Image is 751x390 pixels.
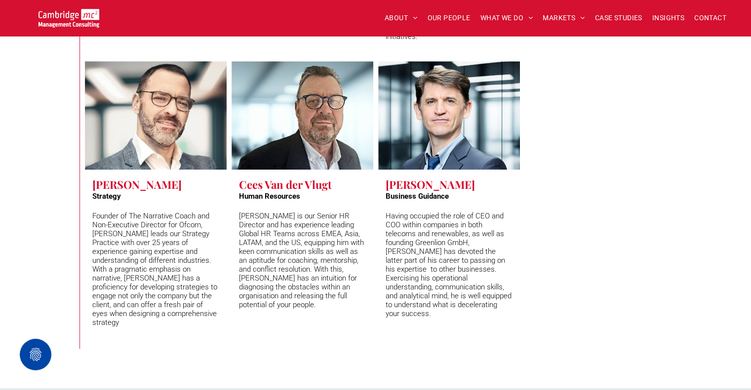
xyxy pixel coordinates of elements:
a: Cees van Der Vlugt [232,61,373,170]
p: Founder of The Narrative Coach and Non-Executive Director for Ofcom, [PERSON_NAME] leads our Stra... [92,212,219,327]
strong: Business Guidance [386,192,449,201]
h3: [PERSON_NAME] [92,177,182,192]
a: INSIGHTS [647,10,689,26]
p: [PERSON_NAME] is our Senior HR Director and has experience leading Global HR Teams across EMEA, A... [239,212,366,309]
a: WHAT WE DO [475,10,538,26]
a: OUR PEOPLE [422,10,475,26]
h3: Cees Van der Vlugt [239,177,332,192]
a: MARKETS [538,10,590,26]
a: CONTACT [689,10,731,26]
p: Having occupied the role of CEO and COO within companies in both telecoms and renewables, as well... [386,212,513,318]
a: ABOUT [380,10,423,26]
strong: Strategy [92,192,121,201]
img: Go to Homepage [39,9,99,28]
a: Your Business Transformed | Cambridge Management Consulting [39,10,99,21]
a: STRATEGY > Board Advisory Services | Enduring Success Begins in the Boardroom Where You Lay the F... [378,61,520,170]
a: Mauro Mortali [80,58,231,173]
a: CASE STUDIES [590,10,647,26]
h3: [PERSON_NAME] [386,177,475,192]
strong: Human Resources [239,192,300,201]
